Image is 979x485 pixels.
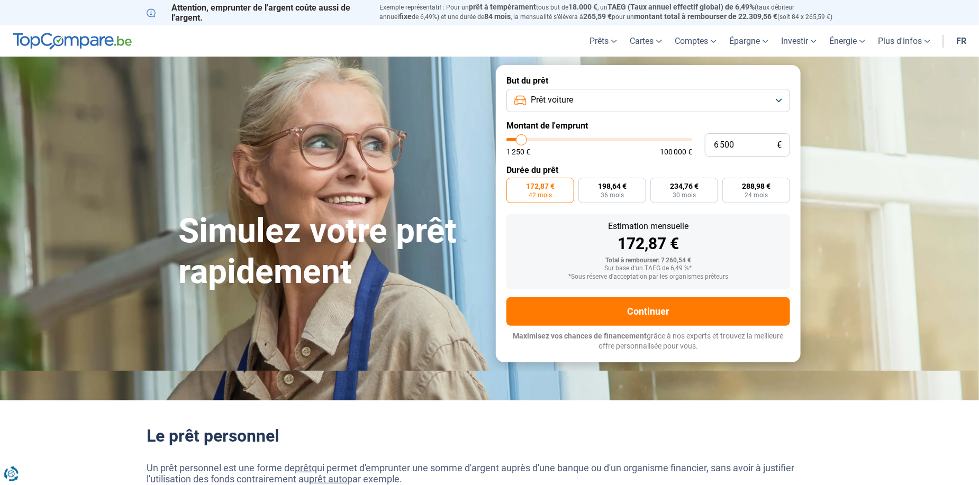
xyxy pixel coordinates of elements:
span: TAEG (Taux annuel effectif global) de 6,49% [608,3,755,11]
div: Sur base d'un TAEG de 6,49 %* [515,265,782,272]
a: Énergie [823,25,872,57]
div: 172,87 € [515,236,782,252]
span: € [777,141,782,150]
p: Attention, emprunter de l'argent coûte aussi de l'argent. [147,3,367,23]
span: 1 250 € [506,148,530,155]
h2: Le prêt personnel [147,426,832,446]
a: Épargne [723,25,775,57]
label: But du prêt [506,76,790,86]
a: Cartes [623,25,668,57]
p: Un prêt personnel est une forme de qui permet d'emprunter une somme d'argent auprès d'une banque ... [147,462,832,485]
div: *Sous réserve d'acceptation par les organismes prêteurs [515,273,782,281]
button: Continuer [506,297,790,326]
span: Prêt voiture [531,94,573,106]
a: prêt auto [309,473,347,484]
div: Total à rembourser: 7 260,54 € [515,257,782,264]
span: 42 mois [529,192,552,198]
div: Estimation mensuelle [515,222,782,231]
span: 288,98 € [742,182,770,190]
a: fr [950,25,973,57]
label: Montant de l'emprunt [506,121,790,131]
a: Prêts [583,25,623,57]
span: 198,64 € [598,182,627,190]
a: Plus d'infos [872,25,937,57]
button: Prêt voiture [506,89,790,112]
span: 234,76 € [670,182,699,190]
p: Exemple représentatif : Pour un tous but de , un (taux débiteur annuel de 6,49%) et une durée de ... [379,3,832,22]
span: prêt à tempérament [469,3,536,11]
a: prêt [295,462,312,473]
span: 18.000 € [568,3,597,11]
img: TopCompare [13,33,132,50]
span: 84 mois [484,12,511,21]
span: Maximisez vos chances de financement [513,332,647,340]
span: 30 mois [673,192,696,198]
span: 36 mois [601,192,624,198]
a: Comptes [668,25,723,57]
span: fixe [399,12,412,21]
span: 100 000 € [660,148,692,155]
span: 24 mois [745,192,768,198]
p: grâce à nos experts et trouvez la meilleure offre personnalisée pour vous. [506,331,790,352]
span: montant total à rembourser de 22.309,56 € [634,12,777,21]
span: 265,59 € [583,12,612,21]
span: 172,87 € [526,182,555,190]
a: Investir [775,25,823,57]
h1: Simulez votre prêt rapidement [178,211,483,292]
label: Durée du prêt [506,165,790,175]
